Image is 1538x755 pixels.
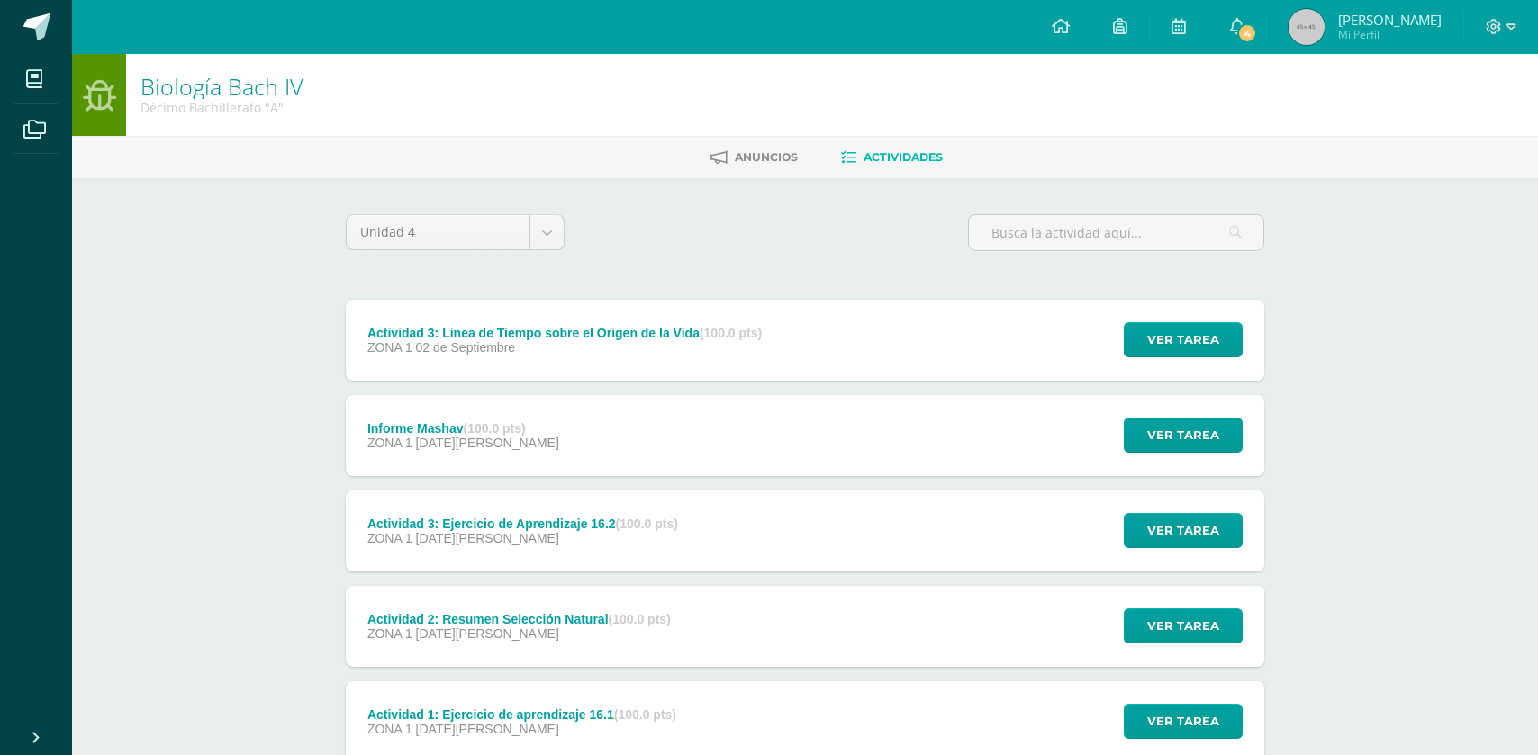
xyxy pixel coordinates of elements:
strong: (100.0 pts) [700,326,762,340]
span: [DATE][PERSON_NAME] [416,531,559,545]
a: Unidad 4 [347,215,564,249]
img: 45x45 [1289,9,1325,45]
button: Ver tarea [1124,418,1243,453]
span: [DATE][PERSON_NAME] [416,626,559,641]
div: Actividad 3: Ejercicio de Aprendizaje 16.2 [367,517,678,531]
a: Anuncios [710,143,798,172]
span: Unidad 4 [360,215,516,249]
span: Ver tarea [1147,418,1219,452]
span: Ver tarea [1147,323,1219,356]
input: Busca la actividad aquí... [969,215,1263,250]
span: [DATE][PERSON_NAME] [416,436,559,450]
strong: (100.0 pts) [463,421,525,436]
span: [DATE][PERSON_NAME] [416,722,559,736]
a: Actividades [841,143,943,172]
button: Ver tarea [1124,513,1243,548]
span: 4 [1237,23,1257,43]
div: Décimo Bachillerato 'A' [140,99,303,116]
span: 02 de Septiembre [416,340,516,355]
span: ZONA 1 [367,436,412,450]
div: Actividad 3: Linea de Tiempo sobre el Origen de la Vida [367,326,762,340]
span: Ver tarea [1147,705,1219,738]
span: ZONA 1 [367,340,412,355]
span: Actividades [864,150,943,164]
span: [PERSON_NAME] [1338,11,1442,29]
button: Ver tarea [1124,704,1243,739]
button: Ver tarea [1124,608,1243,643]
strong: (100.0 pts) [614,707,676,722]
strong: (100.0 pts) [616,517,678,531]
span: ZONA 1 [367,626,412,641]
span: Mi Perfil [1338,27,1442,42]
h1: Biología Bach IV [140,74,303,99]
button: Ver tarea [1124,322,1243,357]
span: ZONA 1 [367,722,412,736]
span: Ver tarea [1147,514,1219,547]
div: Actividad 1: Ejercicio de aprendizaje 16.1 [367,707,676,722]
div: Informe Mashav [367,421,559,436]
span: ZONA 1 [367,531,412,545]
div: Actividad 2: Resumen Selección Natural [367,612,671,626]
strong: (100.0 pts) [609,612,671,626]
a: Biología Bach IV [140,71,303,102]
span: Ver tarea [1147,609,1219,643]
span: Anuncios [735,150,798,164]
